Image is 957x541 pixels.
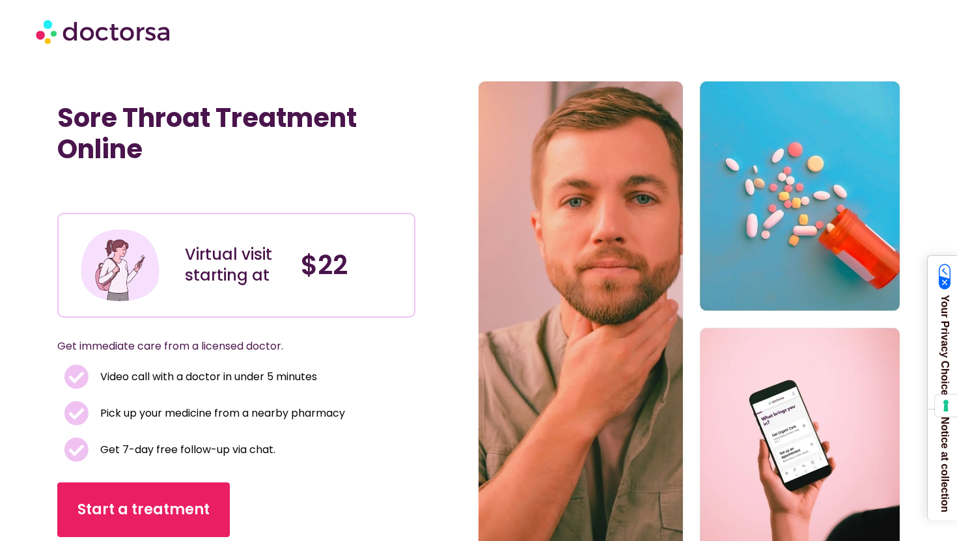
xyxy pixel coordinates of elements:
h1: Sore Throat Treatment Online [57,102,415,165]
span: Pick up your medicine from a nearby pharmacy [97,404,345,423]
img: Illustration depicting a young woman in a casual outfit, engaged with her smartphone. She has a p... [79,224,161,307]
div: Virtual visit starting at [185,244,288,286]
iframe: Customer reviews powered by Trustpilot [64,184,259,200]
p: Get immediate care from a licensed doctor. [57,337,384,355]
span: Start a treatment [77,499,210,520]
button: Your consent preferences for tracking technologies [935,395,957,417]
span: Get 7-day free follow-up via chat. [97,441,275,459]
a: Start a treatment [57,482,230,537]
h4: $22 [301,249,404,281]
span: Video call with a doctor in under 5 minutes [97,368,317,386]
